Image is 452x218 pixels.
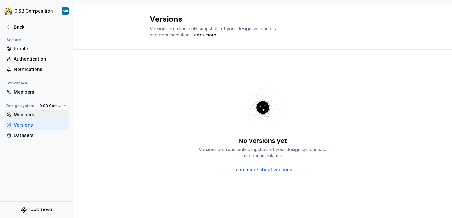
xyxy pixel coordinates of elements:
a: Members [4,87,69,97]
div: No versions yet [239,136,287,145]
a: Profile [4,44,69,54]
a: Versions [4,120,69,130]
a: Authentication [4,54,69,64]
div: Members [14,89,67,95]
svg: Supernova Logo [21,207,52,213]
a: Members [4,110,69,120]
button: 0 SB CompositionMB [1,4,72,18]
h2: Versions [150,14,368,24]
div: Versions [14,122,67,128]
div: Members [14,112,67,118]
div: MB [63,8,68,14]
span: . [191,33,217,37]
div: Back [14,24,67,30]
span: Versions are read-only snapshots of your design system data and documentation. [150,26,277,37]
span: 0 SB Composition [40,103,61,108]
div: 0 SB Composition [14,8,53,14]
div: Design system [4,102,37,110]
div: Versions are read-only snapshots of your design system data and documentation. [197,146,329,159]
div: Authentication [14,56,67,62]
div: Notifications [14,66,67,73]
img: 9b301c18-b215-45cf-b3a2-42cd8d0c7e0c.png [4,7,12,15]
a: Learn more about versions [233,166,292,173]
div: Account [4,36,24,44]
a: Learn more [191,32,216,38]
a: Notifications [4,64,69,74]
a: Datasets [4,130,69,140]
div: Datasets [14,132,67,139]
div: Profile [14,46,67,52]
div: Workspace [4,79,30,87]
a: Back [4,22,69,32]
